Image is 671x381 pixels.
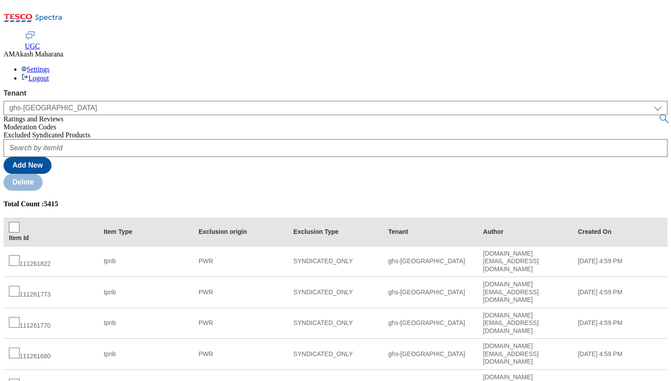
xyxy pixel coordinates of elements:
div: PWR [198,289,283,297]
a: UGC [25,32,40,50]
div: tpnb [104,257,188,265]
div: tpnb [104,319,188,327]
span: UGC [25,42,40,50]
span: AM [4,50,15,58]
div: [DOMAIN_NAME][EMAIL_ADDRESS][DOMAIN_NAME] [483,250,568,273]
div: Created On [578,228,662,236]
div: PWR [198,319,283,327]
div: ghs-[GEOGRAPHIC_DATA] [388,319,473,327]
h4: Total Count : 5415 [4,200,667,208]
div: SYNDICATED_ONLY [293,319,378,327]
div: [DOMAIN_NAME][EMAIL_ADDRESS][DOMAIN_NAME] [483,312,568,335]
div: Author [483,228,568,236]
div: Item Id [9,234,93,242]
div: PWR [198,350,283,358]
a: Logout [21,74,49,82]
span: Moderation Codes [4,123,56,131]
button: Delete [4,174,43,191]
button: Add New [4,157,51,174]
div: PWR [198,257,283,265]
label: Tenant [4,89,667,97]
div: 111261773 [9,286,93,299]
div: ghs-[GEOGRAPHIC_DATA] [388,350,473,358]
div: SYNDICATED_ONLY [293,289,378,297]
div: [DATE] 4:59 PM [578,289,662,297]
div: 111261822 [9,255,93,268]
div: Tenant [388,228,473,236]
span: Excluded Syndicated Products [4,131,91,139]
div: [DOMAIN_NAME][EMAIL_ADDRESS][DOMAIN_NAME] [483,281,568,304]
a: Settings [21,65,50,73]
div: ghs-[GEOGRAPHIC_DATA] [388,257,473,265]
div: [DATE] 4:59 PM [578,350,662,358]
div: [DATE] 4:59 PM [578,257,662,265]
div: Exclusion Type [293,228,378,236]
div: [DOMAIN_NAME][EMAIL_ADDRESS][DOMAIN_NAME] [483,342,568,366]
div: tpnb [104,350,188,358]
div: SYNDICATED_ONLY [293,350,378,358]
div: Item Type [104,228,188,236]
span: Ratings and Reviews [4,115,63,123]
div: Exclusion origin [198,228,283,236]
div: ghs-[GEOGRAPHIC_DATA] [388,289,473,297]
div: 111261770 [9,317,93,330]
div: SYNDICATED_ONLY [293,257,378,265]
span: Akash Maharana [15,50,63,58]
div: [DATE] 4:59 PM [578,319,662,327]
div: 111261680 [9,348,93,361]
input: Search by itemId [4,139,667,157]
div: tpnb [104,289,188,297]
